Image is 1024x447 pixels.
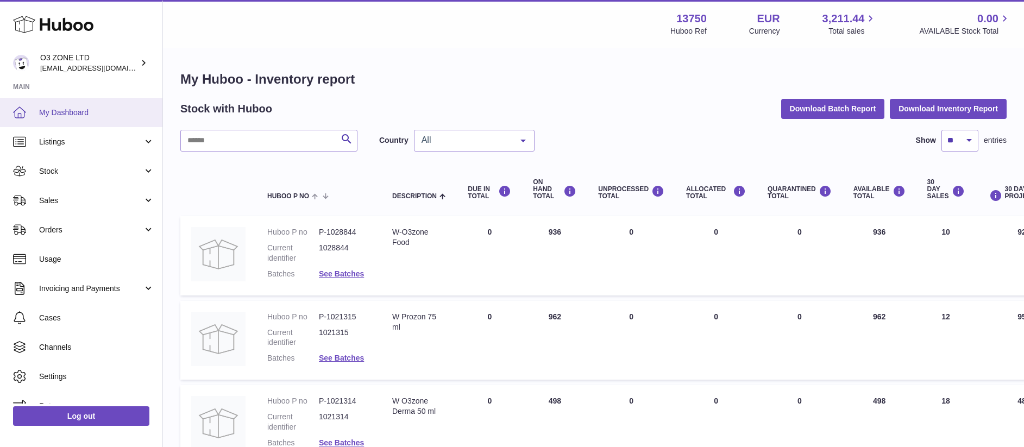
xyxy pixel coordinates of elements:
[853,185,906,200] div: AVAILABLE Total
[40,64,160,72] span: [EMAIL_ADDRESS][DOMAIN_NAME]
[522,216,587,295] td: 936
[39,284,143,294] span: Invoicing and Payments
[919,26,1011,36] span: AVAILABLE Stock Total
[267,412,319,432] dt: Current identifier
[822,11,865,26] span: 3,211.44
[843,216,916,295] td: 936
[457,301,522,380] td: 0
[392,193,437,200] span: Description
[686,185,746,200] div: ALLOCATED Total
[267,353,319,363] dt: Batches
[319,396,370,406] dd: P-1021314
[267,243,319,263] dt: Current identifier
[797,396,802,405] span: 0
[319,243,370,263] dd: 1028844
[675,301,757,380] td: 0
[191,312,246,366] img: product image
[522,301,587,380] td: 962
[587,301,675,380] td: 0
[916,135,936,146] label: Show
[843,301,916,380] td: 962
[13,55,29,71] img: internalAdmin-13750@internal.huboo.com
[267,396,319,406] dt: Huboo P no
[890,99,1007,118] button: Download Inventory Report
[39,254,154,265] span: Usage
[977,11,998,26] span: 0.00
[419,135,512,146] span: All
[319,312,370,322] dd: P-1021315
[533,179,576,200] div: ON HAND Total
[919,11,1011,36] a: 0.00 AVAILABLE Stock Total
[39,372,154,382] span: Settings
[319,269,364,278] a: See Batches
[39,401,154,411] span: Returns
[39,225,143,235] span: Orders
[267,312,319,322] dt: Huboo P no
[267,328,319,348] dt: Current identifier
[392,312,446,332] div: W Prozon 75 ml
[39,342,154,352] span: Channels
[927,179,965,200] div: 30 DAY SALES
[392,396,446,417] div: W O3zone Derma 50 ml
[916,216,976,295] td: 10
[457,216,522,295] td: 0
[319,354,364,362] a: See Batches
[180,71,1007,88] h1: My Huboo - Inventory report
[39,108,154,118] span: My Dashboard
[191,227,246,281] img: product image
[797,228,802,236] span: 0
[676,11,707,26] strong: 13750
[916,301,976,380] td: 12
[267,193,309,200] span: Huboo P no
[828,26,877,36] span: Total sales
[757,11,780,26] strong: EUR
[675,216,757,295] td: 0
[768,185,832,200] div: QUARANTINED Total
[39,196,143,206] span: Sales
[267,269,319,279] dt: Batches
[180,102,272,116] h2: Stock with Huboo
[598,185,664,200] div: UNPROCESSED Total
[39,313,154,323] span: Cases
[749,26,780,36] div: Currency
[319,227,370,237] dd: P-1028844
[379,135,409,146] label: Country
[587,216,675,295] td: 0
[267,227,319,237] dt: Huboo P no
[319,412,370,432] dd: 1021314
[670,26,707,36] div: Huboo Ref
[781,99,885,118] button: Download Batch Report
[984,135,1007,146] span: entries
[319,328,370,348] dd: 1021315
[39,137,143,147] span: Listings
[822,11,877,36] a: 3,211.44 Total sales
[39,166,143,177] span: Stock
[40,53,138,73] div: O3 ZONE LTD
[392,227,446,248] div: W-O3zone Food
[13,406,149,426] a: Log out
[319,438,364,447] a: See Batches
[468,185,511,200] div: DUE IN TOTAL
[797,312,802,321] span: 0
